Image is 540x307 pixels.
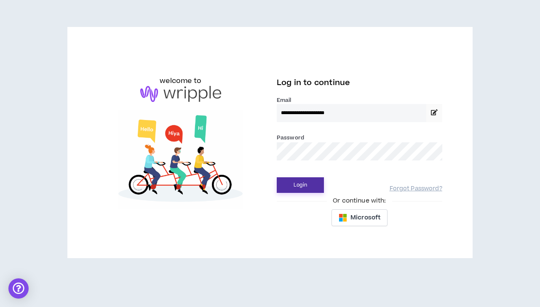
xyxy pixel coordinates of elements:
[327,196,392,206] span: Or continue with:
[160,76,201,86] h6: welcome to
[140,86,221,102] img: logo-brand.png
[98,110,263,209] img: Welcome to Wripple
[277,96,442,104] label: Email
[277,134,304,141] label: Password
[8,278,29,299] div: Open Intercom Messenger
[350,213,380,222] span: Microsoft
[331,209,388,226] button: Microsoft
[390,185,442,193] a: Forgot Password?
[277,77,350,88] span: Log in to continue
[277,177,324,193] button: Login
